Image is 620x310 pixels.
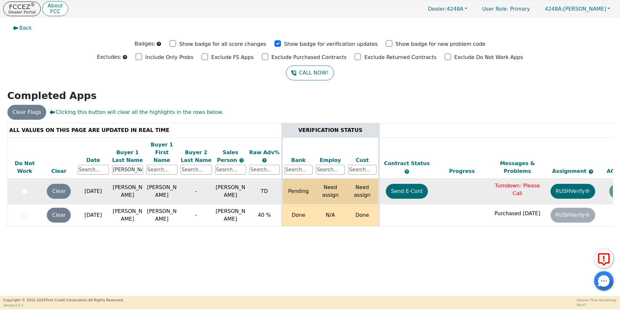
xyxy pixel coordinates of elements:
td: [PERSON_NAME] [145,204,179,226]
p: FCC [47,9,63,14]
button: CALL NOW! [286,65,334,80]
a: User Role: Primary [476,3,536,15]
input: Search... [78,165,109,175]
button: FCCEZ®Dealer Portal [3,2,41,16]
button: Clear Flags [7,105,46,120]
button: Clear [47,208,71,223]
span: Clicking this button will clear all the highlights in the rows below. [49,108,223,116]
input: Search... [249,165,280,175]
div: Bank [284,156,313,164]
button: Send E-Cont [386,184,428,199]
button: Clear [47,184,71,199]
td: Done [346,204,379,226]
p: Purchased [DATE] [491,210,543,217]
p: Show badge for new problem code [396,40,486,48]
span: Back [19,24,32,32]
span: 40 % [258,212,271,218]
span: Sales Person [217,149,239,163]
p: Primary [476,3,536,15]
span: User Role : [482,6,508,12]
p: Exclude Returned Contracts [364,54,436,61]
td: [DATE] [76,204,110,226]
input: Search... [316,165,345,175]
div: ALL VALUES ON THIS PAGE ARE UPDATED IN REAL TIME [9,126,280,134]
input: Search... [146,165,177,175]
button: 4248A:[PERSON_NAME] [538,4,617,14]
td: Need assign [314,179,346,204]
button: RUSHVerify® [551,184,595,199]
p: Include Only Probs [145,54,193,61]
p: Exclude Do Not Work Apps [454,54,523,61]
p: Version 3.2.1 [3,303,124,308]
span: All Rights Reserved. [88,298,124,302]
span: [PERSON_NAME] [216,184,245,198]
span: 4248A: [545,6,563,12]
div: VERIFICATION STATUS [284,126,377,134]
p: Turndown: Please Call [491,182,543,197]
p: Session Time Remaining: [576,298,617,303]
p: Badges: [135,40,156,48]
p: 58:47 [576,303,617,307]
button: Report Error to FCC [594,249,614,268]
input: Search... [284,165,313,175]
div: Buyer 1 First Name [146,141,177,164]
td: [PERSON_NAME] [110,204,145,226]
div: Date [78,156,109,164]
td: - [179,179,213,204]
span: Raw Adv% [249,149,280,155]
td: [PERSON_NAME] [110,179,145,204]
p: Excludes: [97,53,121,61]
div: Employ [316,156,345,164]
input: Search... [181,165,212,175]
span: Dealer: [428,6,447,12]
span: [PERSON_NAME] [216,208,245,222]
div: Messages & Problems [491,160,543,175]
div: Cust [348,156,377,164]
div: Buyer 2 Last Name [181,149,212,164]
span: TD [261,188,268,194]
td: Need assign [346,179,379,204]
button: Dealer:4248A [421,4,474,14]
td: Pending [282,179,314,204]
input: Search... [348,165,377,175]
span: 4248A [428,6,463,12]
p: Exclude FS Apps [211,54,254,61]
p: Show badge for verification updates [284,40,378,48]
td: [PERSON_NAME] [145,179,179,204]
button: AboutFCC [42,1,68,16]
div: Do Not Work [9,160,40,175]
td: N/A [314,204,346,226]
td: [DATE] [76,179,110,204]
strong: Completed Apps [7,90,97,101]
sup: ® [30,2,35,8]
span: Assignment [552,168,588,174]
p: FCCEZ [8,4,36,10]
input: Search... [112,165,143,175]
p: About [47,3,63,8]
div: Clear [43,167,74,175]
div: Buyer 1 Last Name [112,149,143,164]
button: Back [7,21,37,35]
input: Search... [215,165,246,175]
span: [PERSON_NAME] [545,6,606,12]
p: Exclude Purchased Contracts [272,54,347,61]
td: Done [282,204,314,226]
p: Dealer Portal [8,10,36,14]
td: - [179,204,213,226]
p: Show badge for all score changes [179,40,266,48]
div: Progress [436,167,488,175]
span: Contract Status [384,160,430,166]
p: Copyright © 2015- 2025 First Credit Corporation. [3,298,124,303]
